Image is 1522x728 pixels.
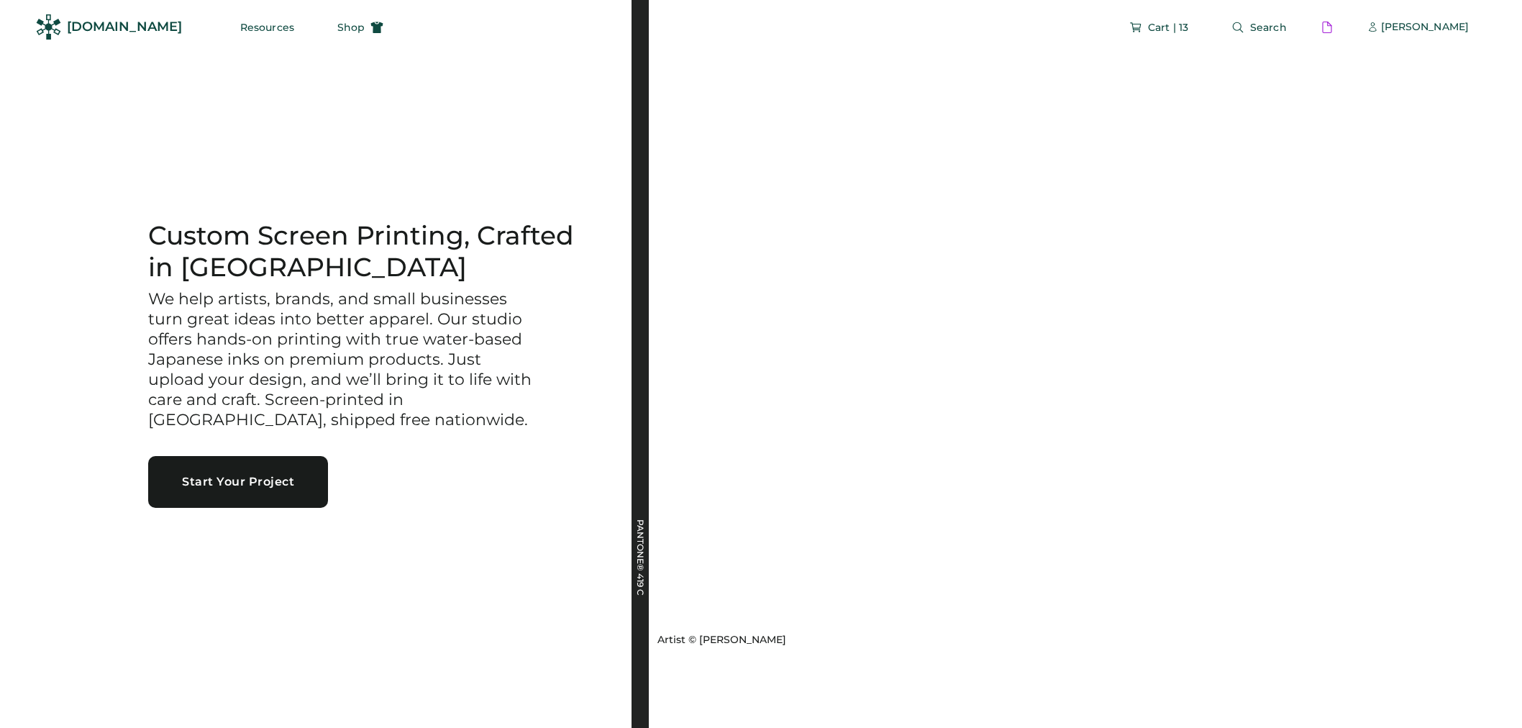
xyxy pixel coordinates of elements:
div: [DOMAIN_NAME] [67,18,182,36]
div: [PERSON_NAME] [1381,20,1469,35]
div: PANTONE® 419 C [636,519,644,663]
h1: Custom Screen Printing, Crafted in [GEOGRAPHIC_DATA] [148,220,597,283]
h3: We help artists, brands, and small businesses turn great ideas into better apparel. Our studio of... [148,289,537,430]
span: Shop [337,22,365,32]
span: Search [1250,22,1287,32]
a: Artist © [PERSON_NAME] [652,627,786,647]
button: Start Your Project [148,456,328,508]
button: Search [1214,13,1304,42]
div: Artist © [PERSON_NAME] [657,633,786,647]
button: Resources [223,13,311,42]
span: Cart | 13 [1148,22,1188,32]
img: Rendered Logo - Screens [36,14,61,40]
button: Cart | 13 [1112,13,1206,42]
button: Shop [320,13,401,42]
